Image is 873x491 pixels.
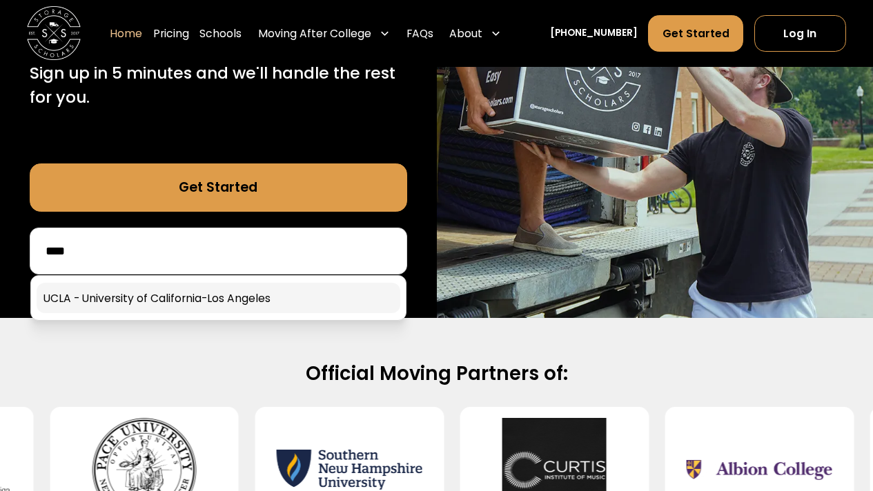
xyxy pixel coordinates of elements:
[110,15,142,53] a: Home
[550,27,638,41] a: [PHONE_NUMBER]
[253,15,395,53] div: Moving After College
[153,15,189,53] a: Pricing
[754,15,846,52] a: Log In
[43,361,830,386] h2: Official Moving Partners of:
[648,15,743,52] a: Get Started
[444,15,507,53] div: About
[30,163,407,212] a: Get Started
[258,26,371,41] div: Moving After College
[199,15,242,53] a: Schools
[406,15,433,53] a: FAQs
[449,26,482,41] div: About
[27,7,81,61] a: home
[27,7,81,61] img: Storage Scholars main logo
[30,61,407,109] p: Sign up in 5 minutes and we'll handle the rest for you.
